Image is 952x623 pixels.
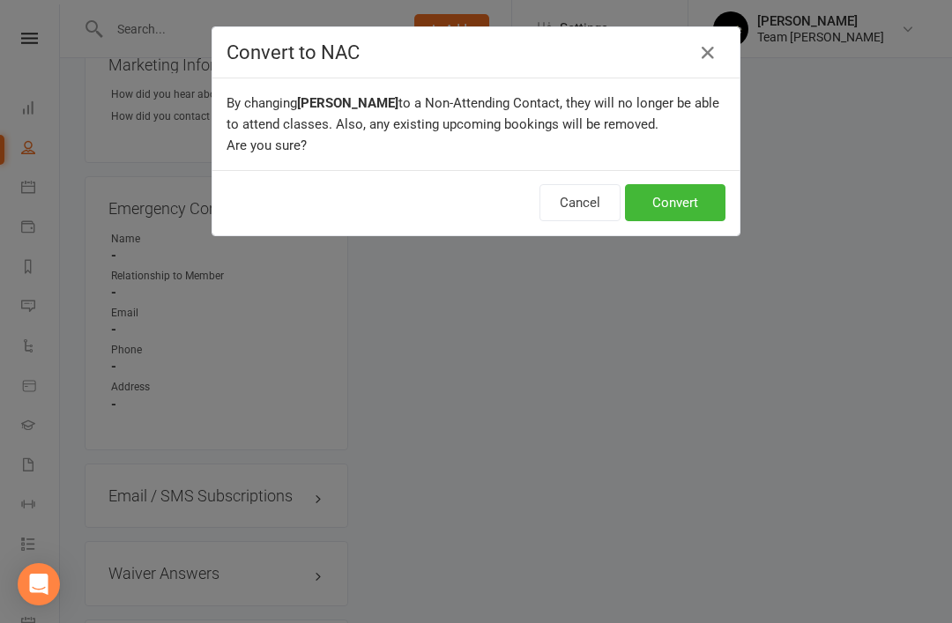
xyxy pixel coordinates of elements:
[212,78,740,170] div: By changing to a Non-Attending Contact, they will no longer be able to attend classes. Also, any ...
[625,184,725,221] button: Convert
[18,563,60,605] div: Open Intercom Messenger
[694,39,722,67] button: Close
[227,41,725,63] h4: Convert to NAC
[539,184,621,221] button: Cancel
[297,95,398,111] b: [PERSON_NAME]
